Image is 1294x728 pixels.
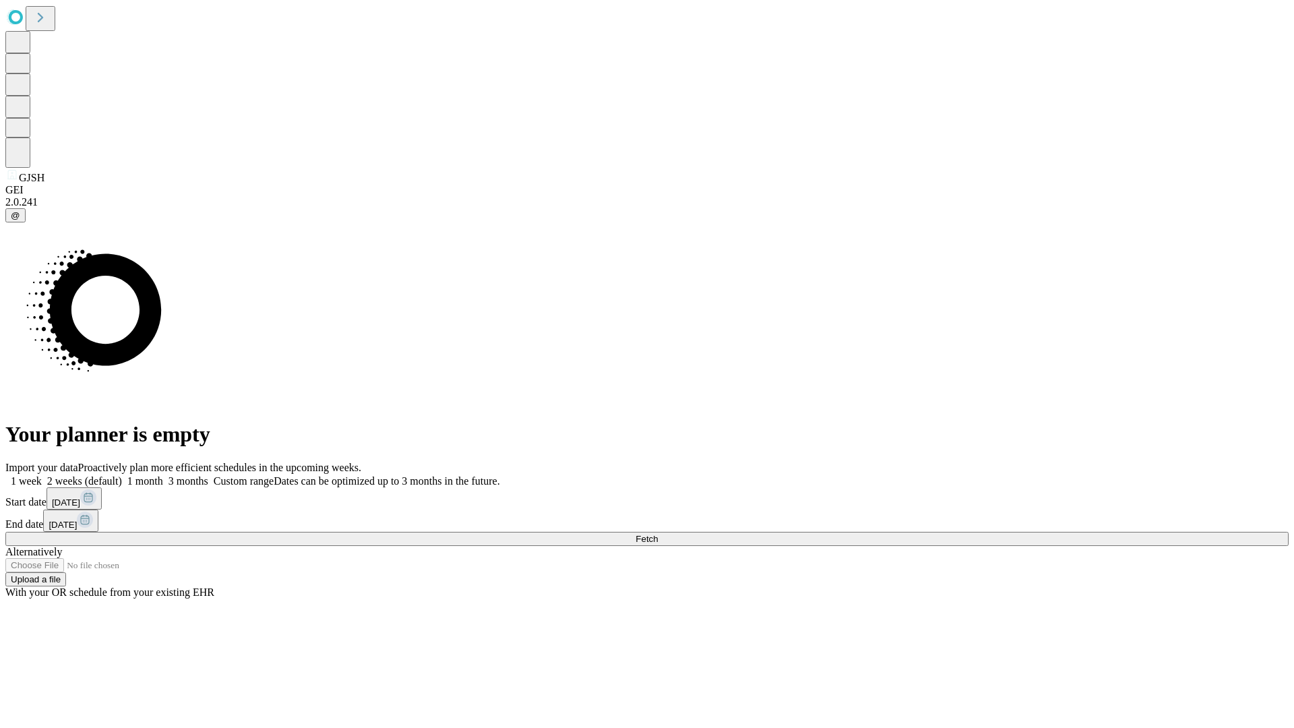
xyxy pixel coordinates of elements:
span: GJSH [19,172,44,183]
button: [DATE] [43,510,98,532]
button: Fetch [5,532,1289,546]
button: Upload a file [5,572,66,586]
div: 2.0.241 [5,196,1289,208]
span: 1 month [127,475,163,487]
span: [DATE] [52,497,80,508]
span: With your OR schedule from your existing EHR [5,586,214,598]
span: [DATE] [49,520,77,530]
div: Start date [5,487,1289,510]
span: Fetch [636,534,658,544]
h1: Your planner is empty [5,422,1289,447]
span: 3 months [168,475,208,487]
button: @ [5,208,26,222]
button: [DATE] [47,487,102,510]
span: Custom range [214,475,274,487]
div: End date [5,510,1289,532]
span: 1 week [11,475,42,487]
span: Proactively plan more efficient schedules in the upcoming weeks. [78,462,361,473]
span: Dates can be optimized up to 3 months in the future. [274,475,499,487]
span: @ [11,210,20,220]
div: GEI [5,184,1289,196]
span: Alternatively [5,546,62,557]
span: Import your data [5,462,78,473]
span: 2 weeks (default) [47,475,122,487]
